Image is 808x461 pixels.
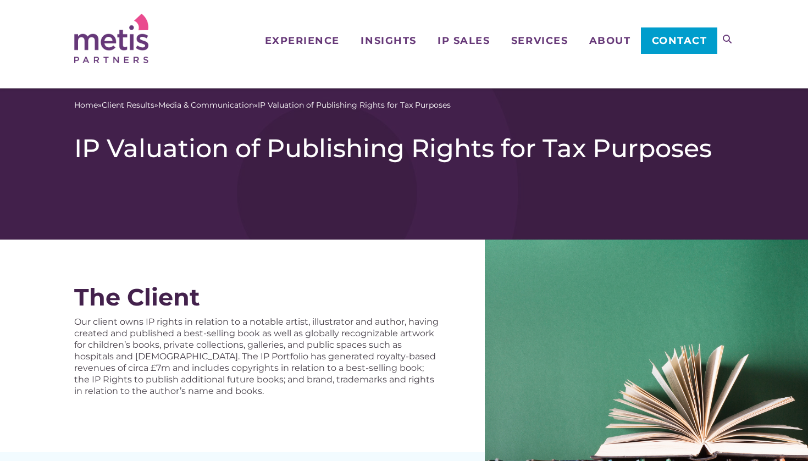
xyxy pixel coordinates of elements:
[74,133,734,164] h1: IP Valuation of Publishing Rights for Tax Purposes
[102,99,154,111] a: Client Results
[589,36,631,46] span: About
[74,14,148,63] img: Metis Partners
[258,99,451,111] span: IP Valuation of Publishing Rights for Tax Purposes
[158,99,254,111] a: Media & Communication
[361,36,416,46] span: Insights
[74,316,441,397] p: Our client owns IP rights in relation to a notable artist, illustrator and author, having created...
[74,284,441,310] div: The Client
[74,99,98,111] a: Home
[652,36,707,46] span: Contact
[265,36,340,46] span: Experience
[641,27,717,54] a: Contact
[74,99,451,111] span: » » »
[438,36,490,46] span: IP Sales
[511,36,568,46] span: Services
